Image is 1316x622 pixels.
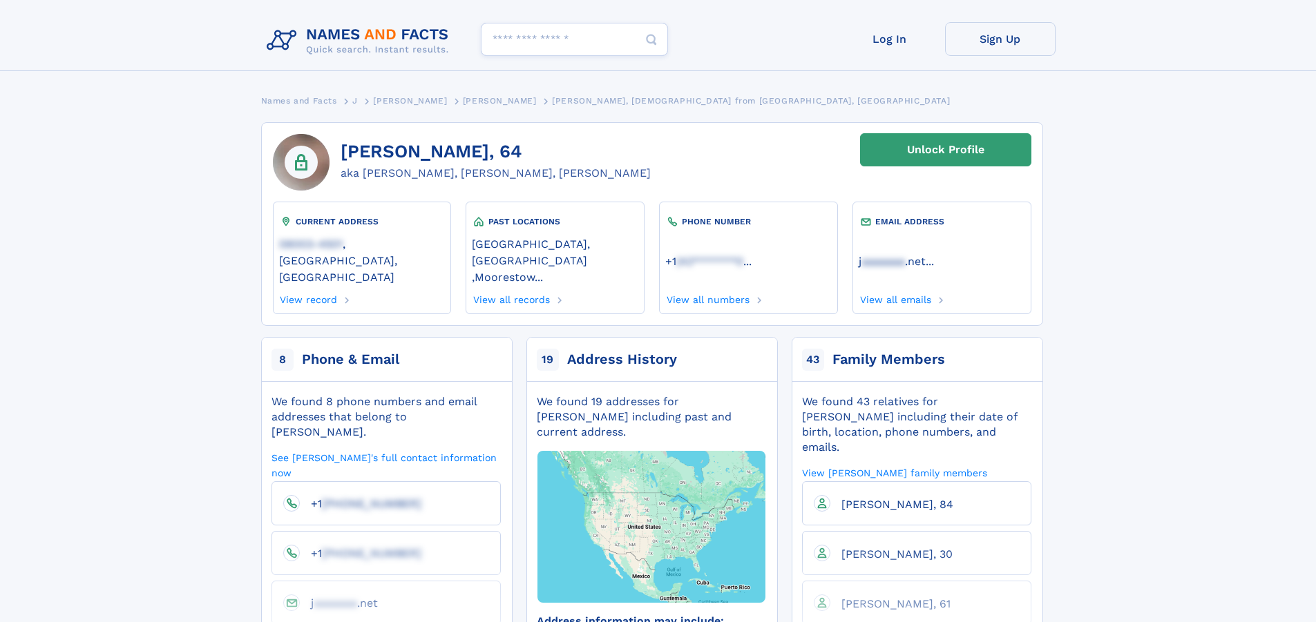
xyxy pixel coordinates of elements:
a: View all numbers [665,290,750,305]
span: 43 [802,349,824,371]
span: [PERSON_NAME] [373,96,447,106]
a: +1[PHONE_NUMBER] [300,546,421,559]
img: Logo Names and Facts [261,22,460,59]
span: aaaaaaa [314,596,357,610]
a: View all records [472,290,550,305]
a: Log In [835,22,945,56]
div: Phone & Email [302,350,399,369]
a: jaaaaaaa.net [300,596,378,609]
div: We found 8 phone numbers and email addresses that belong to [PERSON_NAME]. [271,394,501,440]
span: [PHONE_NUMBER] [322,547,421,560]
a: View [PERSON_NAME] family members [802,466,987,479]
div: PHONE NUMBER [665,215,831,229]
a: View all emails [859,290,931,305]
span: [PERSON_NAME], 30 [841,547,953,561]
a: [PERSON_NAME], 30 [830,547,953,560]
h1: [PERSON_NAME], 64 [341,142,651,162]
div: , [472,229,638,290]
span: [PHONE_NUMBER] [322,497,421,510]
a: [PERSON_NAME] [463,92,537,109]
div: Family Members [832,350,945,369]
div: PAST LOCATIONS [472,215,638,229]
div: We found 19 addresses for [PERSON_NAME] including past and current address. [537,394,766,440]
div: EMAIL ADDRESS [859,215,1024,229]
a: Unlock Profile [860,133,1031,166]
a: [PERSON_NAME], 84 [830,497,953,510]
a: [PERSON_NAME] [373,92,447,109]
div: CURRENT ADDRESS [279,215,445,229]
a: View record [279,290,338,305]
span: 08003-4501 [279,237,343,251]
a: [GEOGRAPHIC_DATA], [GEOGRAPHIC_DATA] [472,236,638,267]
div: aka [PERSON_NAME], [PERSON_NAME], [PERSON_NAME] [341,165,651,182]
span: [PERSON_NAME], [DEMOGRAPHIC_DATA] from [GEOGRAPHIC_DATA], [GEOGRAPHIC_DATA] [552,96,950,106]
a: Moorestow... [475,269,543,284]
a: Sign Up [945,22,1056,56]
div: We found 43 relatives for [PERSON_NAME] including their date of birth, location, phone numbers, a... [802,394,1031,455]
a: See [PERSON_NAME]'s full contact information now [271,451,501,479]
a: J [352,92,358,109]
span: 19 [537,349,559,371]
div: Address History [567,350,677,369]
span: [PERSON_NAME] [463,96,537,106]
a: Names and Facts [261,92,337,109]
a: [PERSON_NAME], 61 [830,596,951,610]
input: search input [481,23,668,56]
span: [PERSON_NAME], 84 [841,498,953,511]
a: 08003-4501, [GEOGRAPHIC_DATA], [GEOGRAPHIC_DATA] [279,236,445,284]
span: J [352,96,358,106]
a: ... [665,255,831,268]
div: Unlock Profile [907,134,984,166]
span: [PERSON_NAME], 61 [841,597,951,610]
span: 8 [271,349,294,371]
a: +1[PHONE_NUMBER] [300,496,421,509]
span: aaaaaaa [861,255,905,268]
a: jaaaaaaa.net [859,253,926,268]
button: Search Button [635,23,668,57]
